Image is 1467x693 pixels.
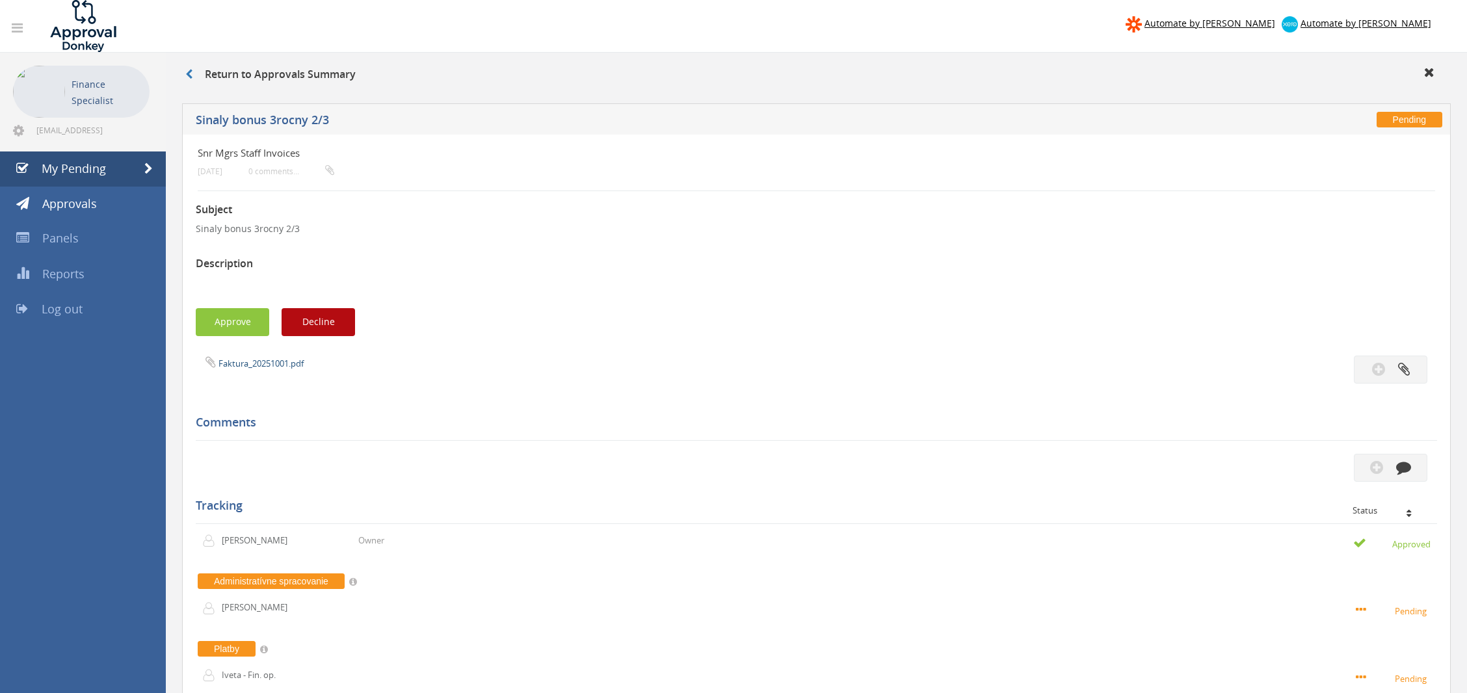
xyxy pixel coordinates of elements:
img: user-icon.png [202,602,222,615]
small: 0 comments... [248,166,334,176]
h5: Sinaly bonus 3rocny 2/3 [196,114,1067,130]
img: user-icon.png [202,534,222,547]
p: Sinaly bonus 3rocny 2/3 [196,222,1437,235]
button: Decline [282,308,355,336]
h5: Tracking [196,499,1427,512]
button: Approve [196,308,269,336]
h3: Return to Approvals Summary [185,69,356,81]
h3: Description [196,258,1437,270]
small: Pending [1356,671,1431,685]
img: user-icon.png [202,669,222,682]
small: Approved [1353,536,1431,551]
span: Reports [42,266,85,281]
p: Iveta - Fin. op. [222,669,297,681]
span: Approvals [42,196,97,211]
span: Automate by [PERSON_NAME] [1301,17,1431,29]
img: xero-logo.png [1282,16,1298,33]
small: Pending [1356,603,1431,618]
p: [PERSON_NAME] [222,601,297,614]
img: zapier-logomark.png [1126,16,1142,33]
p: Finance Specialist [72,76,143,109]
span: Automate by [PERSON_NAME] [1144,17,1275,29]
span: Log out [42,301,83,317]
a: Faktura_20251001.pdf [218,358,304,369]
span: Platby [198,641,256,657]
h3: Subject [196,204,1437,216]
h5: Comments [196,416,1427,429]
span: Panels [42,230,79,246]
span: Administratívne spracovanie [198,573,345,589]
p: Owner [358,534,384,547]
div: Status [1353,506,1427,515]
small: [DATE] [198,166,222,176]
h4: Snr Mgrs Staff Invoices [198,148,1229,159]
span: My Pending [42,161,106,176]
span: [EMAIL_ADDRESS][DOMAIN_NAME] [36,125,147,135]
span: Pending [1377,112,1442,127]
p: [PERSON_NAME] [222,534,297,547]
